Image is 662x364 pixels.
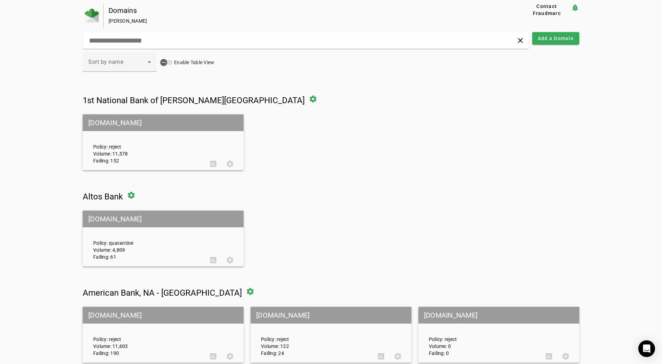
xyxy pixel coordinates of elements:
span: Add a Domain [538,35,574,42]
div: Open Intercom Messenger [638,340,655,357]
mat-grid-tile-header: [DOMAIN_NAME] [83,307,244,324]
mat-grid-tile-header: [DOMAIN_NAME] [418,307,579,324]
span: American Bank, NA - [GEOGRAPHIC_DATA] [83,288,242,298]
mat-grid-tile-header: [DOMAIN_NAME] [83,211,244,227]
span: Altos Bank [83,192,123,202]
span: Sort by name [88,59,123,65]
div: Policy: quarantine Volume: 4,809 Failing: 61 [88,217,205,260]
div: [PERSON_NAME] [109,17,500,24]
img: Fraudmarc Logo [85,8,99,22]
button: Contact Fraudmarc [523,3,571,16]
mat-icon: notification_important [571,3,579,12]
span: 1st National Bank of [PERSON_NAME][GEOGRAPHIC_DATA] [83,96,305,105]
button: DMARC Report [205,156,222,172]
button: Settings [222,252,238,268]
div: Policy: reject Volume: 11,603 Failing: 190 [88,313,205,357]
label: Enable Table View [173,59,214,66]
div: Policy: reject Volume: 122 Failing: 24 [256,313,373,357]
div: Policy: reject Volume: 11,578 Failing: 152 [88,121,205,164]
button: DMARC Report [205,252,222,268]
div: Policy: reject Volume: 0 Failing: 0 [424,313,541,357]
div: Domains [109,7,500,14]
mat-grid-tile-header: [DOMAIN_NAME] [251,307,411,324]
span: Contact Fraudmarc [526,3,568,17]
button: Add a Domain [532,32,579,45]
mat-grid-tile-header: [DOMAIN_NAME] [83,114,244,131]
button: Settings [222,156,238,172]
app-page-header: Domains [83,3,579,29]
